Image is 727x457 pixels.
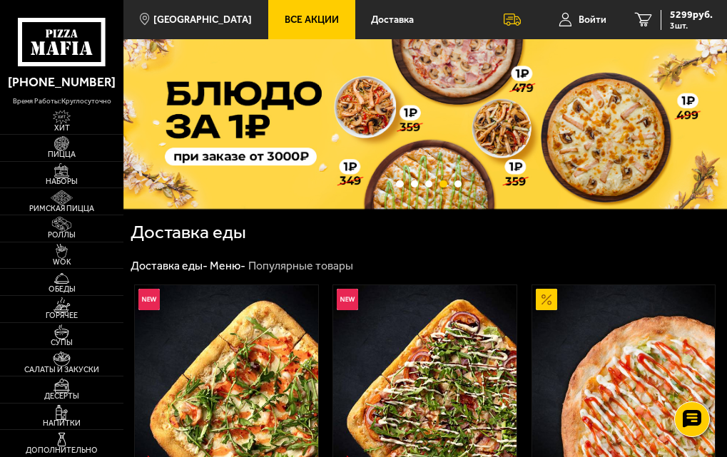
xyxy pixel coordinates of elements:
img: Новинка [138,289,160,310]
img: Новинка [337,289,358,310]
div: Популярные товары [248,259,353,274]
h1: Доставка еды [131,223,366,242]
span: 5299 руб. [670,10,713,20]
span: Все Акции [285,15,339,25]
button: точки переключения [411,180,418,188]
a: Меню- [210,259,245,272]
span: Доставка [371,15,414,25]
button: точки переключения [425,180,432,188]
button: точки переключения [439,180,447,188]
img: Акционный [536,289,557,310]
button: точки переключения [396,180,403,188]
button: точки переключения [454,180,462,188]
a: Доставка еды- [131,259,208,272]
span: Войти [579,15,606,25]
span: 3 шт. [670,21,713,30]
span: [GEOGRAPHIC_DATA] [153,15,252,25]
